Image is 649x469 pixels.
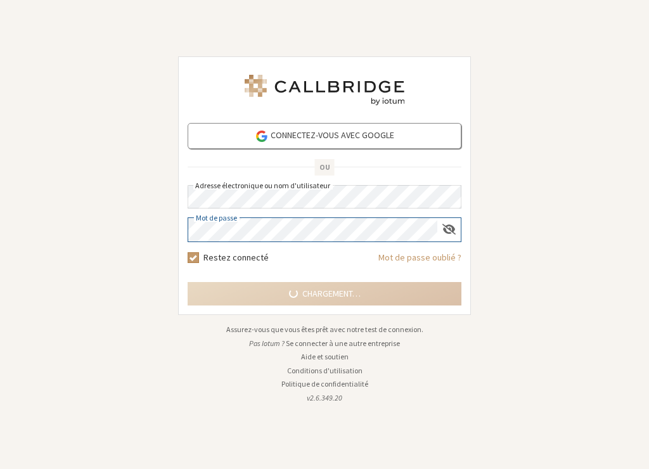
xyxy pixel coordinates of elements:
span: OU [315,159,335,176]
div: Afficher le mot de passe [437,218,461,240]
label: Restez connecté [203,251,269,264]
img: google-icon.png [255,129,269,143]
a: Connectez-vous avec Google [188,123,461,149]
button: Chargement… [188,282,461,305]
a: Assurez-vous que vous êtes prêt avec notre test de connexion. [226,324,423,334]
button: Se connecter à une autre entreprise [286,338,400,349]
a: Aide et soutien [301,352,349,361]
input: Adresse électronique ou nom d'utilisateur [188,185,461,209]
input: Mot de passe [188,218,437,241]
span: Chargement… [302,287,361,300]
img: Iotum [242,75,407,105]
a: Conditions d'utilisation [287,366,363,375]
a: Politique de confidentialité [281,379,368,389]
a: Mot de passe oublié ? [378,251,461,273]
li: v2.6.349.20 [178,392,471,404]
li: Pas Iotum ? [178,338,471,349]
